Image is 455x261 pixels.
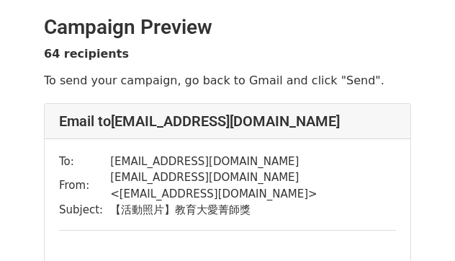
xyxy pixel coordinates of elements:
[59,112,396,130] h4: Email to [EMAIL_ADDRESS][DOMAIN_NAME]
[110,169,396,202] td: [EMAIL_ADDRESS][DOMAIN_NAME] < [EMAIL_ADDRESS][DOMAIN_NAME] >
[383,192,455,261] iframe: Chat Widget
[110,202,396,218] td: 【活動照片】教育大愛菁師獎
[44,15,411,40] h2: Campaign Preview
[59,154,110,170] td: To:
[59,202,110,218] td: Subject:
[44,73,411,88] p: To send your campaign, go back to Gmail and click "Send".
[110,154,396,170] td: [EMAIL_ADDRESS][DOMAIN_NAME]
[59,169,110,202] td: From:
[44,47,129,61] strong: 64 recipients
